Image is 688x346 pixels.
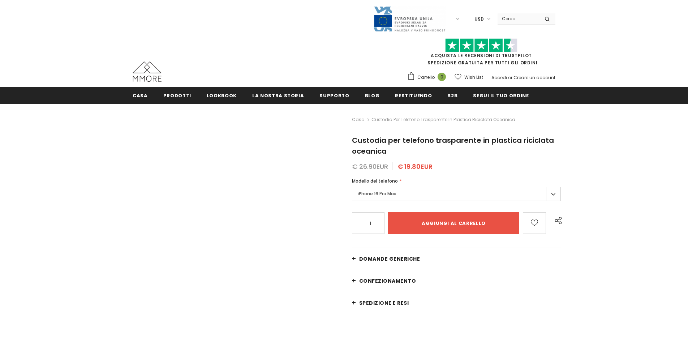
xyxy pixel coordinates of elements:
[352,178,398,184] span: Modello del telefono
[491,74,507,81] a: Accedi
[359,299,409,307] span: Spedizione e resi
[133,92,148,99] span: Casa
[373,6,446,32] img: Javni Razpis
[455,71,483,84] a: Wish List
[473,92,529,99] span: Segui il tuo ordine
[447,92,457,99] span: B2B
[319,92,349,99] span: supporto
[447,87,457,103] a: B2B
[359,255,420,262] span: Domande generiche
[359,277,416,285] span: CONFEZIONAMENTO
[163,87,191,103] a: Prodotti
[252,87,304,103] a: La nostra storia
[365,92,380,99] span: Blog
[133,61,162,82] img: Casi MMORE
[397,162,433,171] span: € 19.80EUR
[207,92,237,99] span: Lookbook
[373,16,446,22] a: Javni Razpis
[417,74,435,81] span: Carrello
[352,248,561,270] a: Domande generiche
[133,87,148,103] a: Casa
[207,87,237,103] a: Lookbook
[474,16,484,23] span: USD
[319,87,349,103] a: supporto
[473,87,529,103] a: Segui il tuo ordine
[395,87,432,103] a: Restituendo
[498,13,539,24] input: Search Site
[371,115,515,124] span: Custodia per telefono trasparente in plastica riciclata oceanica
[352,292,561,314] a: Spedizione e resi
[407,42,555,66] span: SPEDIZIONE GRATUITA PER TUTTI GLI ORDINI
[508,74,512,81] span: or
[407,72,450,83] a: Carrello 0
[352,115,365,124] a: Casa
[438,73,446,81] span: 0
[513,74,555,81] a: Creare un account
[352,187,561,201] label: iPhone 16 Pro Max
[395,92,432,99] span: Restituendo
[163,92,191,99] span: Prodotti
[365,87,380,103] a: Blog
[464,74,483,81] span: Wish List
[352,135,554,156] span: Custodia per telefono trasparente in plastica riciclata oceanica
[388,212,519,234] input: Aggiungi al carrello
[445,38,517,52] img: Fidati di Pilot Stars
[252,92,304,99] span: La nostra storia
[431,52,532,59] a: Acquista le recensioni di TrustPilot
[352,270,561,292] a: CONFEZIONAMENTO
[352,162,388,171] span: € 26.90EUR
